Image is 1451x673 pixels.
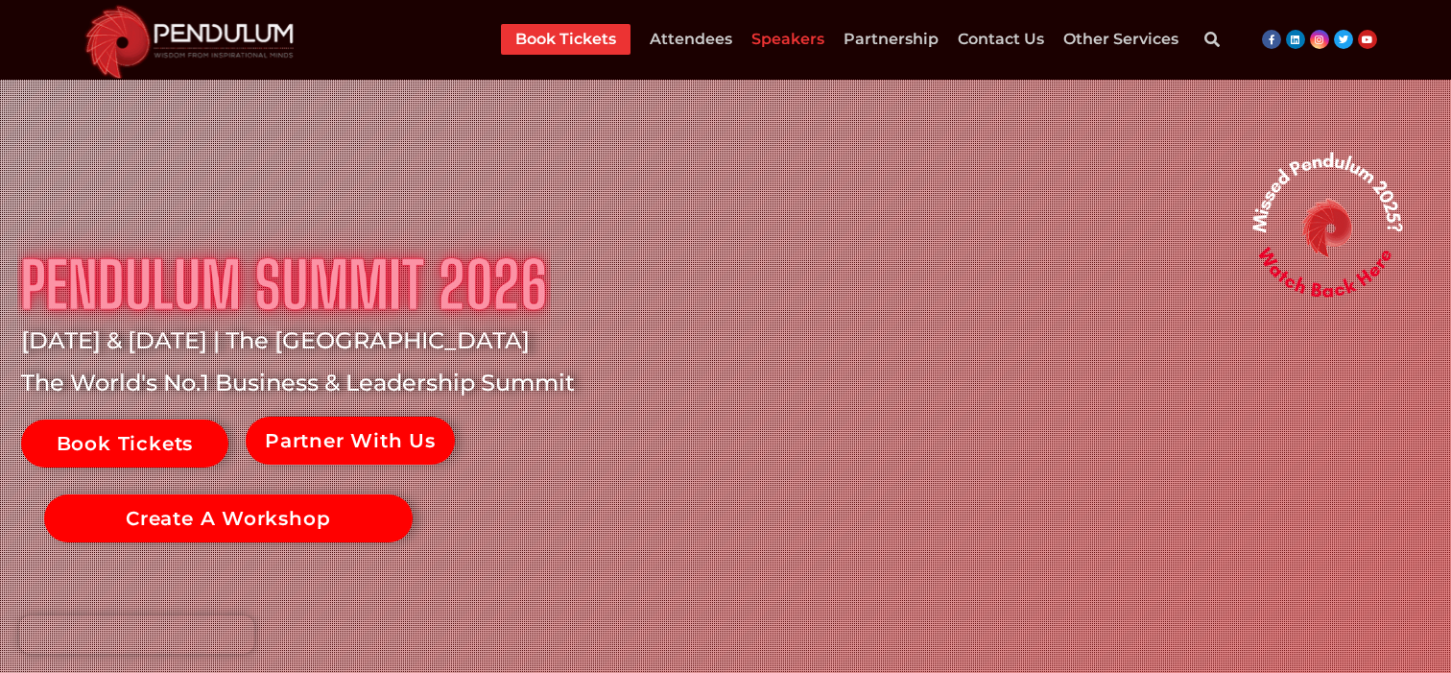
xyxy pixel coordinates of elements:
a: Book Tickets [21,420,228,468]
nav: Menu [501,24,1178,55]
a: Speakers [751,24,824,55]
a: Book Tickets [515,24,616,55]
iframe: Brevo live chat [19,615,254,654]
rs-layer: The World's No.1 Business & Leadership Summit [21,365,581,401]
a: Attendees [650,24,732,55]
a: Contact Us [958,24,1044,55]
div: Search [1193,20,1231,59]
a: Partnership [844,24,939,55]
a: Create A Workshop [44,494,413,542]
a: Partner With Us [246,417,455,465]
a: Other Services [1063,24,1178,55]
